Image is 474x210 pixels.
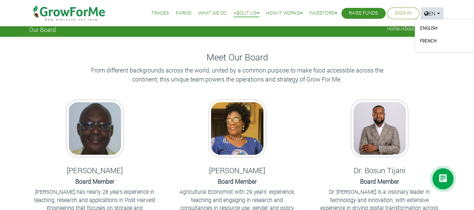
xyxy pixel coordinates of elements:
a: Sign In [395,9,411,17]
h6: Board Member [33,178,157,185]
p: From different backgrounds across the world, united by a common purpose to make food accessible a... [87,66,387,84]
h5: [PERSON_NAME] [33,166,157,175]
h6: Board Member [175,178,299,185]
a: French [419,36,470,48]
a: Investors [309,9,337,17]
span: / / Our Board [387,26,445,32]
a: About Us [402,26,421,32]
a: Farms [176,9,191,17]
h4: Meet Our Board [29,52,445,63]
a: Trades [151,9,169,17]
img: growforme image [351,100,408,157]
h5: Dr. Bosun Tijani [318,166,441,175]
a: How it Works [266,9,302,17]
a: What We Do [198,9,227,17]
img: growforme image [209,100,265,157]
a: EN [421,8,443,19]
h6: Board Member [318,178,441,185]
img: growforme image [67,100,123,157]
a: English [419,24,470,35]
a: Home [387,26,400,32]
span: Our Board [29,26,56,33]
a: Raise Funds [349,9,378,17]
h5: [PERSON_NAME] [175,166,299,175]
a: About Us [233,9,259,17]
